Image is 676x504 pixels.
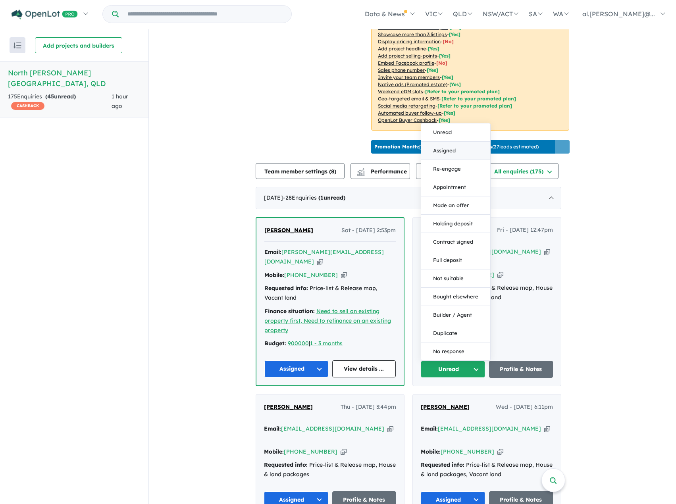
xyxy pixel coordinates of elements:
input: Try estate name, suburb, builder or developer [120,6,290,23]
strong: Requested info: [264,461,308,468]
span: [PERSON_NAME] [264,403,313,410]
span: [ Yes ] [428,46,439,52]
button: Builder / Agent [421,306,490,324]
span: Wed - [DATE] 6:11pm [496,402,553,412]
strong: Requested info: [421,461,464,468]
span: [ Yes ] [442,74,453,80]
span: [Yes] [449,81,461,87]
u: Invite your team members [378,74,440,80]
p: [DATE] - [DATE] - ( 27 leads estimated) [374,143,539,150]
h5: North [PERSON_NAME][GEOGRAPHIC_DATA] , QLD [8,67,141,89]
u: Add project selling-points [378,53,437,59]
span: Thu - [DATE] 3:44pm [341,402,396,412]
p: Your project is only comparing to other top-performing projects in your area: - - - - - - - - - -... [371,3,569,131]
span: [ Yes ] [439,53,451,59]
a: [PHONE_NUMBER] [284,448,337,455]
span: [Refer to your promoted plan] [437,103,512,109]
span: [Yes] [444,110,455,116]
span: Sat - [DATE] 2:53pm [341,226,396,235]
button: No response [421,342,490,360]
u: Sales phone number [378,67,425,73]
button: Performance [351,163,410,179]
button: Unread [421,123,490,142]
b: Promotion Month: [374,144,419,150]
div: Unread [421,123,491,361]
a: [EMAIL_ADDRESS][DOMAIN_NAME] [281,425,384,432]
div: [DATE] [256,187,561,209]
u: Display pricing information [378,38,441,44]
a: [PERSON_NAME] [421,402,470,412]
button: All enquiries (175) [487,163,559,179]
button: Unread [421,361,485,378]
button: Copy [544,248,550,256]
a: Profile & Notes [489,361,553,378]
button: Copy [497,448,503,456]
a: [PHONE_NUMBER] [284,271,338,279]
a: [EMAIL_ADDRESS][DOMAIN_NAME] [438,425,541,432]
button: Full deposit [421,251,490,269]
a: [PERSON_NAME] [264,402,313,412]
div: | [264,339,396,348]
span: [ No ] [436,60,447,66]
u: Geo-targeted email & SMS [378,96,439,102]
strong: Mobile: [421,448,441,455]
button: Assigned [264,360,328,377]
strong: Email: [264,425,281,432]
u: Showcase more than 3 listings [378,31,447,37]
u: Add project headline [378,46,426,52]
button: Assigned [421,142,490,160]
strong: Mobile: [264,448,284,455]
strong: ( unread) [318,194,345,201]
button: Copy [497,271,503,279]
div: 175 Enquir ies [8,92,112,111]
span: Performance [358,168,407,175]
strong: Requested info: [264,285,308,292]
span: 45 [47,93,54,100]
u: Embed Facebook profile [378,60,434,66]
span: [Refer to your promoted plan] [441,96,516,102]
span: 1 [320,194,324,201]
button: Appointment [421,178,490,196]
button: CSV download [416,163,480,179]
span: 1 hour ago [112,93,128,110]
button: Bought elsewhere [421,288,490,306]
span: [ No ] [443,38,454,44]
img: bar-chart.svg [357,171,365,176]
div: Price-list & Release map, House & land packages [264,460,396,479]
span: CASHBACK [11,102,44,110]
strong: ( unread) [45,93,76,100]
button: Contract signed [421,233,490,251]
span: [ Yes ] [427,67,438,73]
a: Need to sell an existing property first, Need to refinance on an existing property [264,308,391,334]
span: 8 [331,168,334,175]
button: Duplicate [421,324,490,342]
u: OpenLot Buyer Cashback [378,117,437,123]
u: Weekend eDM slots [378,88,423,94]
button: Holding deposit [421,215,490,233]
button: Made an offer [421,196,490,215]
span: [Yes] [439,117,450,123]
a: [PERSON_NAME] [264,226,313,235]
a: View details ... [332,360,396,377]
button: Copy [341,448,347,456]
img: sort.svg [13,42,21,48]
button: Re-engage [421,160,490,178]
u: Social media retargeting [378,103,435,109]
strong: Budget: [264,340,286,347]
u: Native ads (Promoted estate) [378,81,447,87]
span: - 28 Enquir ies [283,194,345,201]
a: 900000 [288,340,309,347]
button: Copy [317,258,323,266]
span: [PERSON_NAME] [264,227,313,234]
strong: Finance situation: [264,308,315,315]
div: Price-list & Release map, House & land packages, Vacant land [421,460,553,479]
a: [PERSON_NAME][EMAIL_ADDRESS][DOMAIN_NAME] [264,248,384,265]
button: Copy [341,271,347,279]
strong: Mobile: [264,271,284,279]
button: Copy [387,425,393,433]
a: [PHONE_NUMBER] [441,448,494,455]
u: Automated buyer follow-up [378,110,442,116]
button: Add projects and builders [35,37,122,53]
